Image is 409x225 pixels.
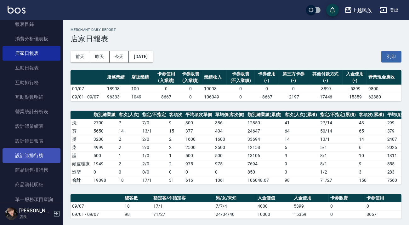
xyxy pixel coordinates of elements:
[168,119,184,127] td: 9
[184,143,213,151] td: 2500
[357,160,386,168] td: 9
[92,160,117,168] td: 1949
[256,202,293,210] td: 4000
[319,151,357,160] td: 8 / 1
[310,77,341,84] div: (-)
[71,85,105,93] td: 09/07
[310,71,341,77] div: 其他付款方式
[8,6,26,14] img: Logo
[308,93,343,101] td: -17446
[3,148,60,163] a: 設計師排行榜
[117,143,141,151] td: 2
[228,77,253,84] div: (不入業績)
[343,85,367,93] td: -5399
[3,90,60,104] a: 互助點數明細
[357,168,386,176] td: 3
[283,143,319,151] td: 6
[152,194,214,202] th: 指定客/不指定客
[92,143,117,151] td: 4999
[256,77,277,84] div: (-)
[214,194,256,202] th: 男/女/未知
[283,168,319,176] td: 3
[319,127,357,135] td: 50 / 14
[319,160,357,168] td: 8 / 1
[117,176,141,184] td: 18
[3,32,60,46] a: 消費分析儀表板
[213,127,246,135] td: 404
[184,151,213,160] td: 500
[283,127,319,135] td: 64
[256,194,293,202] th: 入金儲值
[281,77,307,84] div: (-)
[365,210,401,218] td: 8667
[319,111,357,119] th: 指定/不指定(累積)
[110,51,129,62] button: 今天
[156,77,177,84] div: (入業績)
[71,143,92,151] td: 染
[154,85,178,93] td: 0
[123,210,152,218] td: 98
[71,151,92,160] td: 護
[168,168,184,176] td: 0
[352,6,372,14] div: 上越民族
[202,93,227,101] td: 106049
[71,70,401,101] table: a dense table
[141,160,168,168] td: 2 / 0
[3,163,60,177] a: 商品銷售排行榜
[357,151,386,160] td: 10
[283,135,319,143] td: 14
[342,4,375,17] button: 上越民族
[377,4,401,16] button: 登出
[92,135,117,143] td: 3200
[123,194,152,202] th: 總客數
[283,176,319,184] td: 98
[283,151,319,160] td: 9
[168,176,184,184] td: 31
[117,111,141,119] th: 客次(人次)
[319,119,357,127] td: 27 / 14
[105,70,130,85] th: 服務業績
[92,168,117,176] td: 0
[92,119,117,127] td: 2700
[227,85,255,93] td: 0
[3,17,60,32] a: 報表目錄
[367,70,401,85] th: 營業現金應收
[246,160,283,168] td: 7694
[71,202,123,210] td: 09/07
[319,168,357,176] td: 1 / 2
[152,210,214,218] td: 71/27
[329,194,365,202] th: 卡券販賣
[152,202,214,210] td: 17/1
[246,168,283,176] td: 850
[344,71,365,77] div: 入金使用
[92,111,117,119] th: 類別總業績
[357,143,386,151] td: 6
[246,135,283,143] td: 33694
[117,119,141,127] td: 7
[3,192,60,207] a: 單一服務項目查詢
[214,202,256,210] td: 7/7/4
[117,151,141,160] td: 1
[381,51,401,62] button: 列印
[92,127,117,135] td: 5650
[141,168,168,176] td: 0 / 0
[246,127,283,135] td: 24647
[3,119,60,133] a: 設計師業績表
[202,85,227,93] td: 19098
[246,151,283,160] td: 13106
[357,176,386,184] td: 150
[71,176,92,184] td: 合計
[168,160,184,168] td: 2
[283,111,319,119] th: 客次(人次)(累積)
[365,194,401,202] th: 卡券使用
[180,77,201,84] div: (入業績)
[71,168,92,176] td: 造型
[92,151,117,160] td: 500
[3,61,60,75] a: 互助日報表
[71,210,123,218] td: 09/01 - 09/07
[214,210,256,218] td: 24/34/40
[283,119,319,127] td: 41
[71,34,401,43] h3: 店家日報表
[3,46,60,61] a: 店家日報表
[246,176,283,184] td: 106048.67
